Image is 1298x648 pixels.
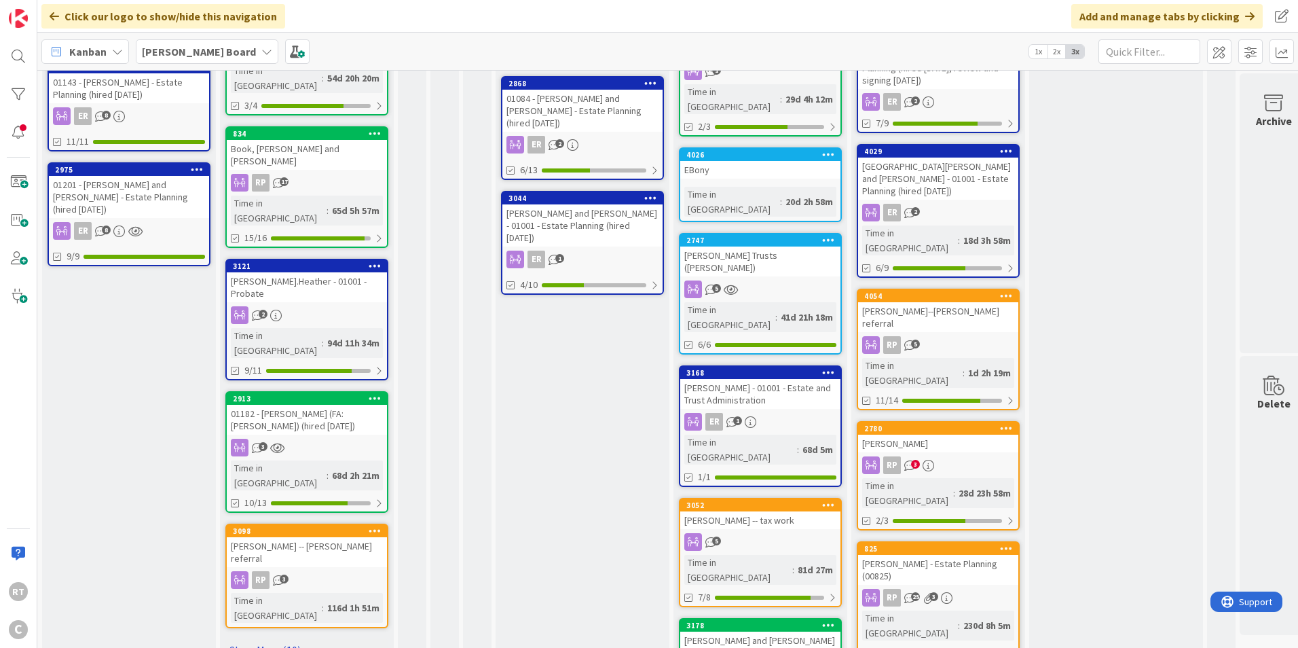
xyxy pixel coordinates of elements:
[233,526,387,536] div: 3098
[858,158,1018,200] div: [GEOGRAPHIC_DATA][PERSON_NAME] and [PERSON_NAME] - 01001 - Estate Planning (hired [DATE])
[280,177,289,186] span: 17
[227,571,387,589] div: RP
[782,194,836,209] div: 20d 2h 58m
[502,204,663,247] div: [PERSON_NAME] and [PERSON_NAME] - 01001 - Estate Planning (hired [DATE])
[679,233,842,355] a: 2747[PERSON_NAME] Trusts ([PERSON_NAME])Time in [GEOGRAPHIC_DATA]:41d 21h 18m6/6
[679,365,842,487] a: 3168[PERSON_NAME] - 01001 - Estate and Trust AdministrationERTime in [GEOGRAPHIC_DATA]:68d 5m1/1
[858,555,1018,585] div: [PERSON_NAME] - Estate Planning (00825)
[780,92,782,107] span: :
[876,261,889,275] span: 6/9
[799,442,836,457] div: 68d 5m
[858,145,1018,200] div: 4029[GEOGRAPHIC_DATA][PERSON_NAME] and [PERSON_NAME] - 01001 - Estate Planning (hired [DATE])
[520,163,538,177] span: 6/13
[502,77,663,132] div: 286801084 - [PERSON_NAME] and [PERSON_NAME] - Estate Planning (hired [DATE])
[864,544,1018,554] div: 825
[883,589,901,607] div: RP
[858,435,1018,452] div: [PERSON_NAME]
[684,435,797,465] div: Time in [GEOGRAPHIC_DATA]
[1066,45,1084,58] span: 3x
[1098,39,1200,64] input: Quick Filter...
[680,247,840,276] div: [PERSON_NAME] Trusts ([PERSON_NAME])
[502,251,663,268] div: ER
[502,90,663,132] div: 01084 - [PERSON_NAME] and [PERSON_NAME] - Estate Planning (hired [DATE])
[322,600,324,615] span: :
[527,136,545,154] div: ER
[862,358,963,388] div: Time in [GEOGRAPHIC_DATA]
[862,226,958,255] div: Time in [GEOGRAPHIC_DATA]
[858,589,1018,607] div: RP
[965,365,1014,380] div: 1d 2h 19m
[684,555,792,585] div: Time in [GEOGRAPHIC_DATA]
[142,45,256,58] b: [PERSON_NAME] Board
[876,116,889,130] span: 7/9
[883,204,901,221] div: ER
[858,204,1018,221] div: ER
[680,161,840,179] div: EBony
[1047,45,1066,58] span: 2x
[244,98,257,113] span: 3/4
[911,460,920,469] span: 3
[231,593,322,623] div: Time in [GEOGRAPHIC_DATA]
[555,139,564,148] span: 2
[502,192,663,204] div: 3044
[777,310,836,325] div: 41d 21h 18m
[231,461,327,490] div: Time in [GEOGRAPHIC_DATA]
[259,442,267,451] span: 3
[911,340,920,348] span: 5
[225,524,388,628] a: 3098[PERSON_NAME] -- [PERSON_NAME] referralRPTime in [GEOGRAPHIC_DATA]:116d 1h 51m
[329,203,383,218] div: 65d 5h 57m
[686,621,840,630] div: 3178
[227,525,387,537] div: 3098
[698,590,711,605] span: 7/8
[680,367,840,409] div: 3168[PERSON_NAME] - 01001 - Estate and Trust Administration
[48,60,210,151] a: 287501143 - [PERSON_NAME] - Estate Planning (hired [DATE])ER11/11
[857,144,1020,278] a: 4029[GEOGRAPHIC_DATA][PERSON_NAME] and [PERSON_NAME] - 01001 - Estate Planning (hired [DATE])ERTi...
[102,226,111,234] span: 8
[858,302,1018,332] div: [PERSON_NAME]--[PERSON_NAME] referral
[780,194,782,209] span: :
[555,254,564,263] span: 1
[233,394,387,403] div: 2913
[49,164,209,176] div: 2975
[794,562,836,577] div: 81d 27m
[960,618,1014,633] div: 230d 8h 5m
[1257,395,1291,412] div: Delete
[327,203,329,218] span: :
[49,164,209,218] div: 297501201 - [PERSON_NAME] and [PERSON_NAME] - Estate Planning (hired [DATE])
[797,442,799,457] span: :
[9,582,28,601] div: RT
[280,575,289,583] span: 3
[49,107,209,125] div: ER
[225,126,388,248] a: 834Book, [PERSON_NAME] and [PERSON_NAME]RPTime in [GEOGRAPHIC_DATA]:65d 5h 57m15/16
[712,537,721,545] span: 5
[324,71,383,86] div: 54d 20h 20m
[955,486,1014,501] div: 28d 23h 58m
[680,619,840,632] div: 3178
[864,424,1018,433] div: 2780
[679,498,842,607] a: 3052[PERSON_NAME] -- tax workTime in [GEOGRAPHIC_DATA]:81d 27m7/8
[244,231,267,245] span: 15/16
[883,456,901,474] div: RP
[508,79,663,88] div: 2868
[911,592,920,601] span: 25
[259,310,267,319] span: 2
[244,363,262,378] span: 9/11
[233,129,387,139] div: 834
[227,537,387,567] div: [PERSON_NAME] -- [PERSON_NAME] referral
[69,43,107,60] span: Kanban
[679,15,842,137] a: Time in [GEOGRAPHIC_DATA]:29d 4h 12m2/3
[680,499,840,511] div: 3052
[67,249,79,264] span: 9/9
[858,93,1018,111] div: ER
[680,499,840,529] div: 3052[PERSON_NAME] -- tax work
[883,93,901,111] div: ER
[527,251,545,268] div: ER
[41,4,285,29] div: Click our logo to show/hide this navigation
[49,73,209,103] div: 01143 - [PERSON_NAME] - Estate Planning (hired [DATE])
[775,310,777,325] span: :
[684,187,780,217] div: Time in [GEOGRAPHIC_DATA]
[858,290,1018,332] div: 4054[PERSON_NAME]--[PERSON_NAME] referral
[227,128,387,170] div: 834Book, [PERSON_NAME] and [PERSON_NAME]
[858,422,1018,452] div: 2780[PERSON_NAME]
[102,111,111,120] span: 8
